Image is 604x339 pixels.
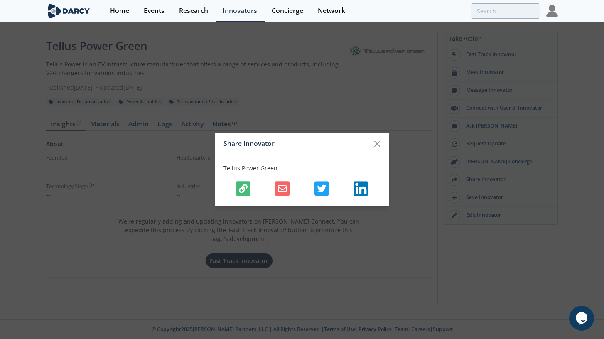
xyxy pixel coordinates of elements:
input: Advanced Search [471,3,540,19]
img: logo-wide.svg [46,4,91,18]
div: Share Innovator [223,136,369,152]
div: Innovators [223,7,257,14]
div: Events [144,7,165,14]
div: Network [318,7,345,14]
img: Profile [546,5,558,17]
div: Research [179,7,208,14]
p: Tellus Power Green [223,164,381,172]
img: Shares [354,181,368,196]
iframe: chat widget [569,306,596,331]
div: Home [110,7,129,14]
img: Shares [314,181,329,196]
div: Concierge [272,7,303,14]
